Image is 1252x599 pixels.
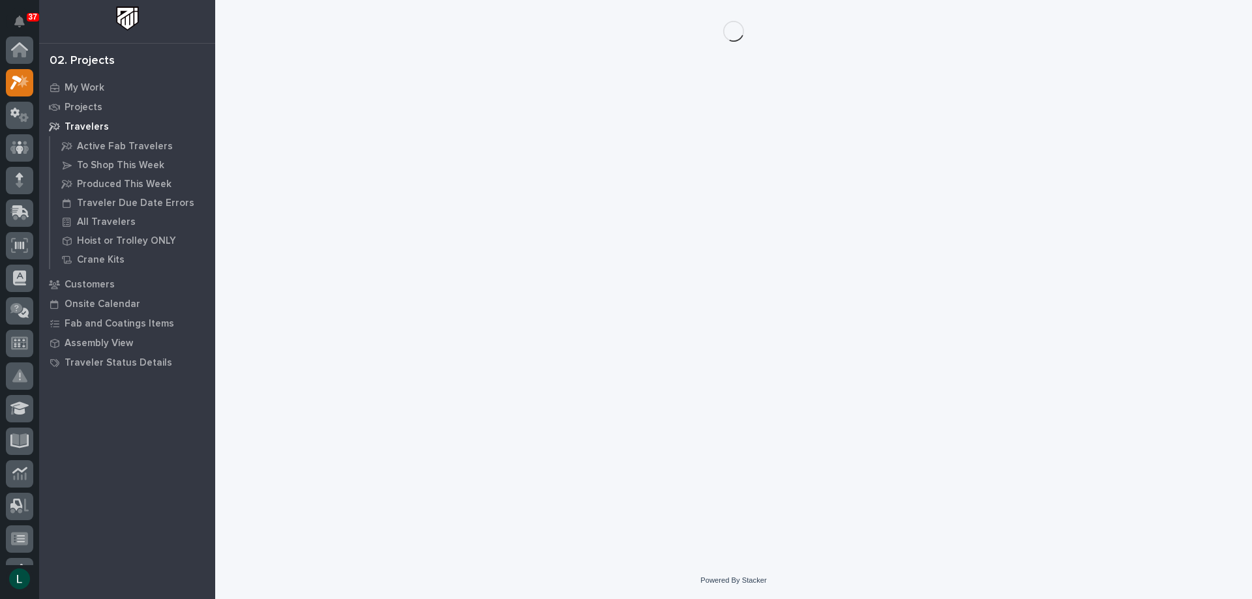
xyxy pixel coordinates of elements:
[16,16,33,37] div: Notifications37
[39,274,215,294] a: Customers
[65,121,109,133] p: Travelers
[50,137,215,155] a: Active Fab Travelers
[39,333,215,353] a: Assembly View
[65,102,102,113] p: Projects
[39,78,215,97] a: My Work
[65,299,140,310] p: Onsite Calendar
[65,82,104,94] p: My Work
[700,576,766,584] a: Powered By Stacker
[39,97,215,117] a: Projects
[65,279,115,291] p: Customers
[77,216,136,228] p: All Travelers
[50,231,215,250] a: Hoist or Trolley ONLY
[77,179,171,190] p: Produced This Week
[50,212,215,231] a: All Travelers
[50,156,215,174] a: To Shop This Week
[65,338,133,349] p: Assembly View
[65,318,174,330] p: Fab and Coatings Items
[39,353,215,372] a: Traveler Status Details
[77,160,164,171] p: To Shop This Week
[50,175,215,193] a: Produced This Week
[77,197,194,209] p: Traveler Due Date Errors
[6,565,33,592] button: users-avatar
[29,12,37,22] p: 37
[50,194,215,212] a: Traveler Due Date Errors
[50,54,115,68] div: 02. Projects
[50,250,215,269] a: Crane Kits
[115,7,140,31] img: Workspace Logo
[77,254,125,266] p: Crane Kits
[39,117,215,136] a: Travelers
[6,8,33,35] button: Notifications
[77,141,173,153] p: Active Fab Travelers
[39,294,215,314] a: Onsite Calendar
[65,357,172,369] p: Traveler Status Details
[77,235,176,247] p: Hoist or Trolley ONLY
[39,314,215,333] a: Fab and Coatings Items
